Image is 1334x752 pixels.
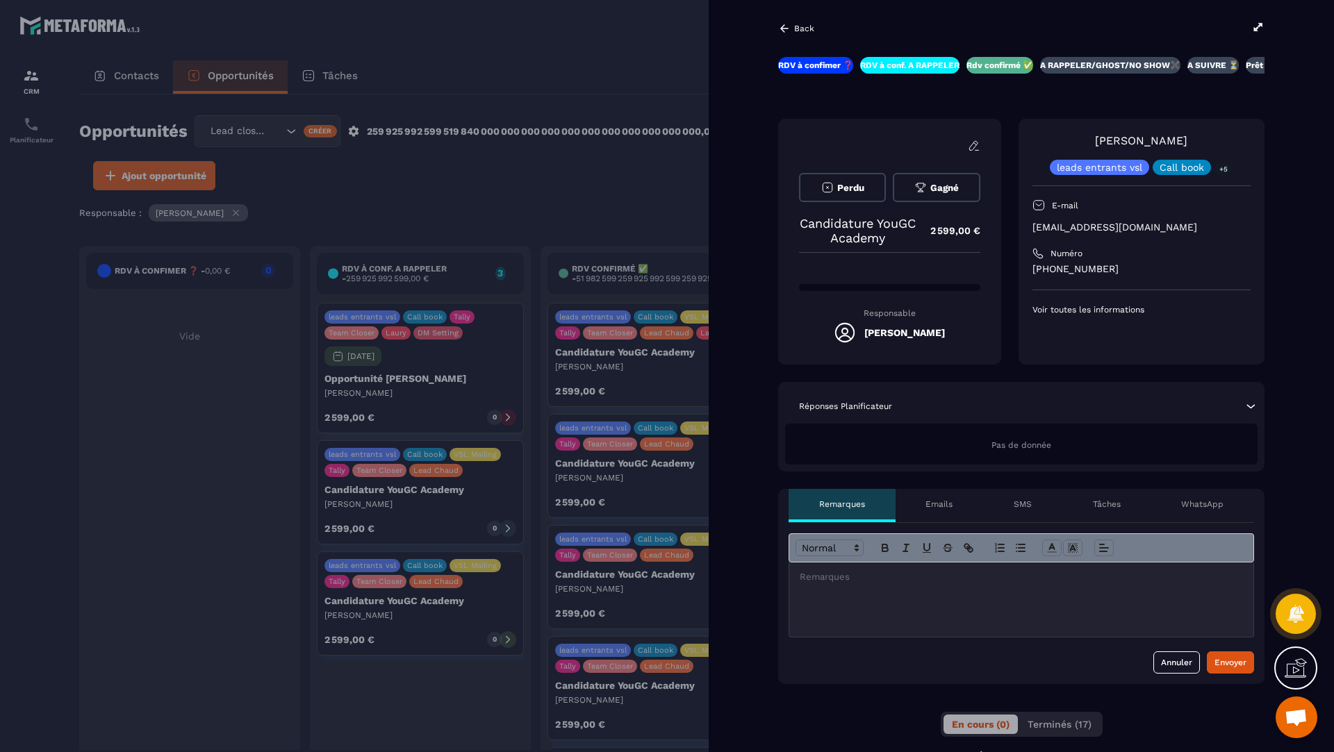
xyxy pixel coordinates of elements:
[799,401,892,412] p: Réponses Planificateur
[1057,162,1142,172] p: leads entrants vsl
[1153,651,1200,674] button: Annuler
[1160,162,1204,172] p: Call book
[837,183,864,193] span: Perdu
[1181,499,1224,510] p: WhatsApp
[916,217,980,244] p: 2 599,00 €
[799,173,886,202] button: Perdu
[1019,715,1100,734] button: Terminés (17)
[1093,499,1121,510] p: Tâches
[1214,162,1233,176] p: +5
[893,173,980,202] button: Gagné
[1014,499,1032,510] p: SMS
[799,216,916,245] p: Candidature YouGC Academy
[1028,719,1092,730] span: Terminés (17)
[864,327,945,338] h5: [PERSON_NAME]
[1276,696,1317,738] div: Ouvrir le chat
[1207,651,1254,674] button: Envoyer
[799,308,980,318] p: Responsable
[1052,200,1078,211] p: E-mail
[1032,221,1251,234] p: [EMAIL_ADDRESS][DOMAIN_NAME]
[944,715,1018,734] button: En cours (0)
[991,440,1051,450] span: Pas de donnée
[819,499,865,510] p: Remarques
[1095,134,1187,147] a: [PERSON_NAME]
[930,183,959,193] span: Gagné
[1032,304,1251,315] p: Voir toutes les informations
[1214,655,1246,669] div: Envoyer
[952,719,1010,730] span: En cours (0)
[925,499,953,510] p: Emails
[1032,262,1251,276] p: [PHONE_NUMBER]
[1051,248,1082,259] p: Numéro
